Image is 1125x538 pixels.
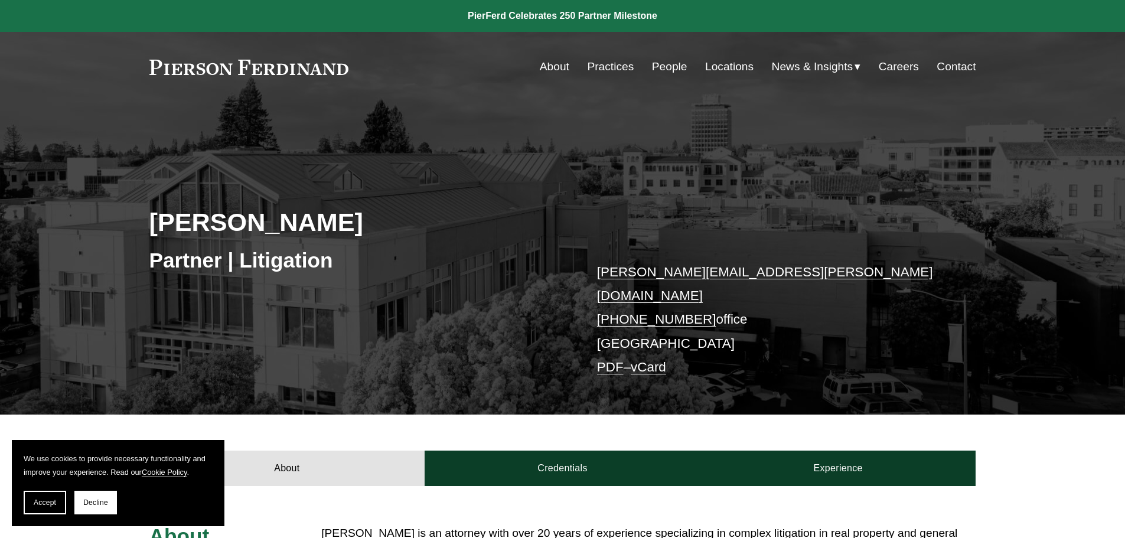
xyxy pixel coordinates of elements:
[597,265,933,303] a: [PERSON_NAME][EMAIL_ADDRESS][PERSON_NAME][DOMAIN_NAME]
[652,56,687,78] a: People
[597,260,941,380] p: office [GEOGRAPHIC_DATA] –
[24,491,66,514] button: Accept
[149,451,425,486] a: About
[597,312,716,327] a: [PHONE_NUMBER]
[83,498,108,507] span: Decline
[149,207,563,237] h2: [PERSON_NAME]
[772,56,861,78] a: folder dropdown
[937,56,976,78] a: Contact
[772,57,853,77] span: News & Insights
[12,440,224,526] section: Cookie banner
[74,491,117,514] button: Decline
[631,360,666,374] a: vCard
[705,56,754,78] a: Locations
[149,247,563,273] h3: Partner | Litigation
[597,360,624,374] a: PDF
[34,498,56,507] span: Accept
[879,56,919,78] a: Careers
[142,468,187,477] a: Cookie Policy
[425,451,700,486] a: Credentials
[587,56,634,78] a: Practices
[24,452,213,479] p: We use cookies to provide necessary functionality and improve your experience. Read our .
[540,56,569,78] a: About
[700,451,976,486] a: Experience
